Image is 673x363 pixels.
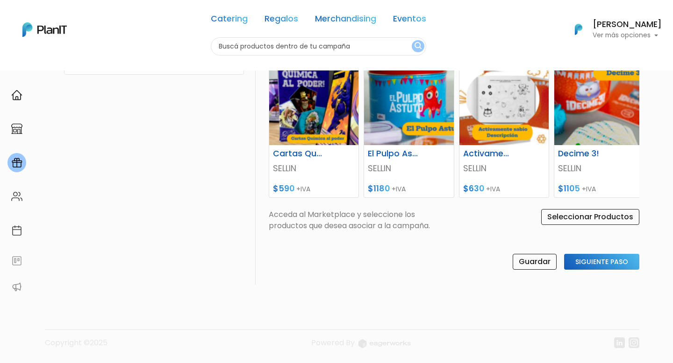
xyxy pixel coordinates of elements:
[11,123,22,134] img: marketplace-4ceaa7011d94191e9ded77b95e3339b90024bf715f7c57f8cf31f2d8c509eaba.svg
[11,281,22,293] img: partners-52edf745621dab592f3b2c58e3bca9d71375a7ef29c3b500c9f145b62cc070d4.svg
[415,42,422,51] img: search_button-432b6d5273f82d61273b3651a40e1bd1b912527efae98b1b7a1b2c0702e16a8d.svg
[393,15,426,26] a: Eventos
[311,337,355,348] span: translation missing: es.layouts.footer.powered_by
[22,22,67,37] img: PlanIt Logo
[568,19,589,40] img: PlanIt Logo
[541,209,639,225] input: Seleccionar Productos
[513,254,557,270] input: Guardar
[11,191,22,202] img: people-662611757002400ad9ed0e3c099ab2801c6687ba6c219adb57efc949bc21e19d.svg
[211,15,248,26] a: Catering
[554,63,644,145] img: thumb_Captura_de_pantalla_2025-07-29_102041.png
[552,149,615,159] h6: Decime 3!
[459,63,549,145] img: thumb_Captura_de_pantalla_2025-07-29_101133.png
[269,209,454,231] p: Acceda al Marketplace y seleccione los productos que desea asociar a la campaña.
[311,337,411,356] a: Powered By
[269,63,358,145] img: thumb_Captura_de_pantalla_2025-07-29_101101.png
[459,63,549,198] a: Activamente sabio SELLIN $630 +IVA
[11,225,22,236] img: calendar-87d922413cdce8b2cf7b7f5f62616a5cf9e4887200fb71536465627b3292af00.svg
[593,21,662,29] h6: [PERSON_NAME]
[364,63,454,198] a: El Pulpo Astuto SELLIN $1180 +IVA
[554,63,644,198] a: Decime 3! SELLIN $1105 +IVA
[315,15,376,26] a: Merchandising
[463,162,545,175] p: SELLIN
[265,15,298,26] a: Regalos
[211,37,426,56] input: Buscá productos dentro de tu campaña
[558,183,580,194] span: $1105
[364,63,453,145] img: thumb_Captura_de_pantalla_2025-07-29_101456.png
[358,339,411,348] img: logo_eagerworks-044938b0bf012b96b195e05891a56339191180c2d98ce7df62ca656130a436fa.svg
[629,337,639,348] img: instagram-7ba2a2629254302ec2a9470e65da5de918c9f3c9a63008f8abed3140a32961bf.svg
[593,32,662,39] p: Ver más opciones
[458,149,520,159] h6: Activamente sabio
[11,157,22,168] img: campaigns-02234683943229c281be62815700db0a1741e53638e28bf9629b52c665b00959.svg
[296,184,310,194] span: +IVA
[463,183,484,194] span: $630
[368,162,450,175] p: SELLIN
[563,17,662,42] button: PlanIt Logo [PERSON_NAME] Ver más opciones
[614,337,625,348] img: linkedin-cc7d2dbb1a16aff8e18f147ffe980d30ddd5d9e01409788280e63c91fc390ff4.svg
[11,90,22,101] img: home-e721727adea9d79c4d83392d1f703f7f8bce08238fde08b1acbfd93340b81755.svg
[392,184,406,194] span: +IVA
[273,162,355,175] p: SELLIN
[48,9,135,27] div: ¿Necesitás ayuda?
[269,63,359,198] a: Cartas Química al poder SELLIN $590 +IVA
[267,149,329,159] h6: Cartas Química al poder
[362,149,424,159] h6: El Pulpo Astuto
[558,162,640,175] p: SELLIN
[273,183,294,194] span: $590
[368,183,390,194] span: $1180
[45,337,107,356] p: Copyright ©2025
[564,254,639,270] input: Siguiente Paso
[486,184,500,194] span: +IVA
[582,184,596,194] span: +IVA
[11,255,22,266] img: feedback-78b5a0c8f98aac82b08bfc38622c3050aee476f2c9584af64705fc4e61158814.svg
